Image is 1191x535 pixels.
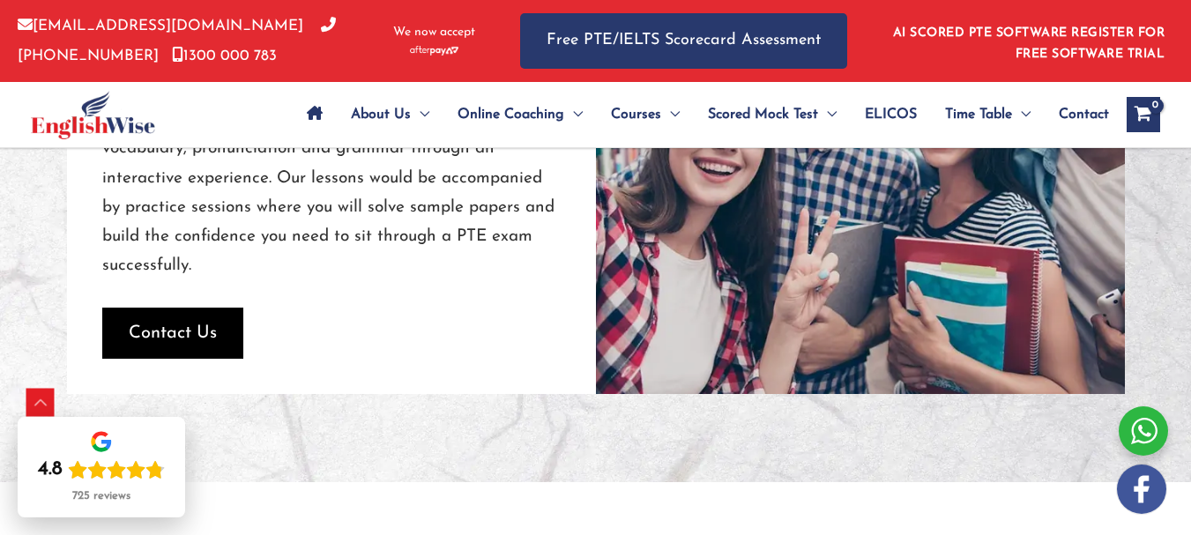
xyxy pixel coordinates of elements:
a: [PHONE_NUMBER] [18,19,336,63]
span: About Us [351,84,411,145]
a: [EMAIL_ADDRESS][DOMAIN_NAME] [18,19,303,33]
img: Afterpay-Logo [410,46,458,56]
a: View Shopping Cart, empty [1127,97,1160,132]
a: About UsMenu Toggle [337,84,443,145]
a: 1300 000 783 [172,48,277,63]
a: Contact [1045,84,1109,145]
a: Time TableMenu Toggle [931,84,1045,145]
aside: Header Widget 1 [882,12,1173,70]
span: We now accept [393,24,475,41]
a: ELICOS [851,84,931,145]
div: Rating: 4.8 out of 5 [38,457,165,482]
span: Scored Mock Test [708,84,818,145]
a: Online CoachingMenu Toggle [443,84,597,145]
img: white-facebook.png [1117,464,1166,514]
span: Menu Toggle [411,84,429,145]
div: 725 reviews [72,489,130,503]
span: Contact [1059,84,1109,145]
button: Contact Us [102,308,243,359]
span: Menu Toggle [818,84,837,145]
a: Free PTE/IELTS Scorecard Assessment [520,13,847,69]
span: Time Table [945,84,1012,145]
span: Contact Us [129,321,217,346]
img: cropped-ew-logo [31,91,155,139]
span: Menu Toggle [564,84,583,145]
nav: Site Navigation: Main Menu [293,84,1109,145]
span: Online Coaching [458,84,564,145]
div: 4.8 [38,457,63,482]
a: CoursesMenu Toggle [597,84,694,145]
a: AI SCORED PTE SOFTWARE REGISTER FOR FREE SOFTWARE TRIAL [893,26,1165,61]
a: Scored Mock TestMenu Toggle [694,84,851,145]
span: Menu Toggle [1012,84,1031,145]
span: Courses [611,84,661,145]
span: ELICOS [865,84,917,145]
span: Menu Toggle [661,84,680,145]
